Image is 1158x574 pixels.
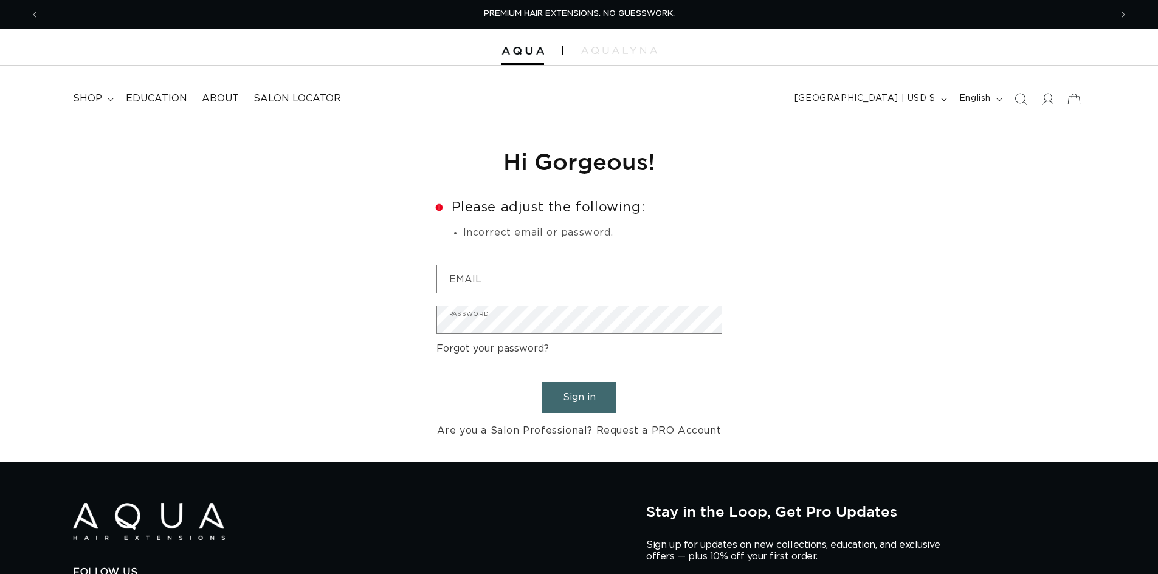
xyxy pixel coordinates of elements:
[73,92,102,105] span: shop
[501,47,544,55] img: Aqua Hair Extensions
[959,92,991,105] span: English
[246,85,348,112] a: Salon Locator
[542,382,616,413] button: Sign in
[202,92,239,105] span: About
[794,92,936,105] span: [GEOGRAPHIC_DATA] | USD $
[484,10,675,18] span: PREMIUM HAIR EXTENSIONS. NO GUESSWORK.
[1007,86,1034,112] summary: Search
[787,87,952,111] button: [GEOGRAPHIC_DATA] | USD $
[73,503,225,540] img: Aqua Hair Extensions
[195,85,246,112] a: About
[646,539,950,562] p: Sign up for updates on new collections, education, and exclusive offers — plus 10% off your first...
[119,85,195,112] a: Education
[463,225,722,241] li: Incorrect email or password.
[436,200,722,214] h2: Please adjust the following:
[436,340,549,358] a: Forgot your password?
[436,146,722,176] h1: Hi Gorgeous!
[646,503,1085,520] h2: Stay in the Loop, Get Pro Updates
[581,47,657,54] img: aqualyna.com
[437,422,722,440] a: Are you a Salon Professional? Request a PRO Account
[1110,3,1137,26] button: Next announcement
[66,85,119,112] summary: shop
[437,265,722,293] input: Email
[253,92,341,105] span: Salon Locator
[952,87,1007,111] button: English
[21,3,48,26] button: Previous announcement
[126,92,187,105] span: Education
